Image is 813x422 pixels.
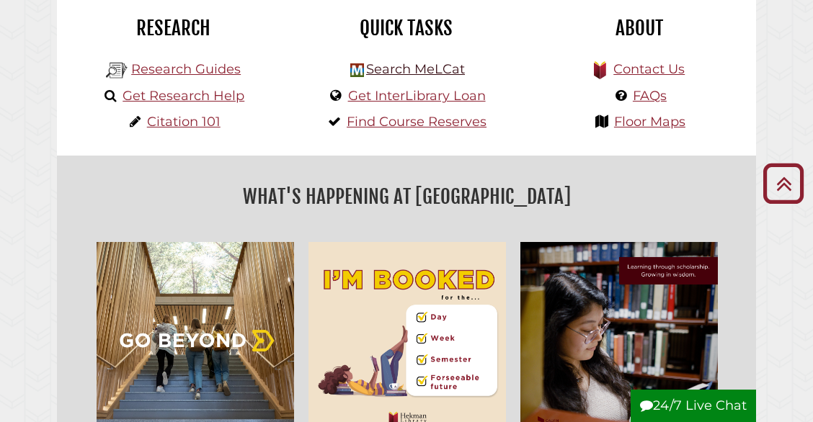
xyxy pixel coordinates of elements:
a: Get Research Help [123,88,244,104]
a: Contact Us [613,61,685,77]
a: Research Guides [131,61,241,77]
a: Back to Top [758,171,809,195]
h2: Quick Tasks [301,16,512,40]
a: Get InterLibrary Loan [348,88,486,104]
img: Hekman Library Logo [350,63,364,77]
a: Search MeLCat [366,61,465,77]
h2: Research [68,16,279,40]
h2: About [534,16,745,40]
a: Floor Maps [614,114,685,130]
img: Hekman Library Logo [106,60,128,81]
a: Citation 101 [147,114,221,130]
a: FAQs [633,88,667,104]
h2: What's Happening at [GEOGRAPHIC_DATA] [68,180,745,213]
a: Find Course Reserves [347,114,487,130]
